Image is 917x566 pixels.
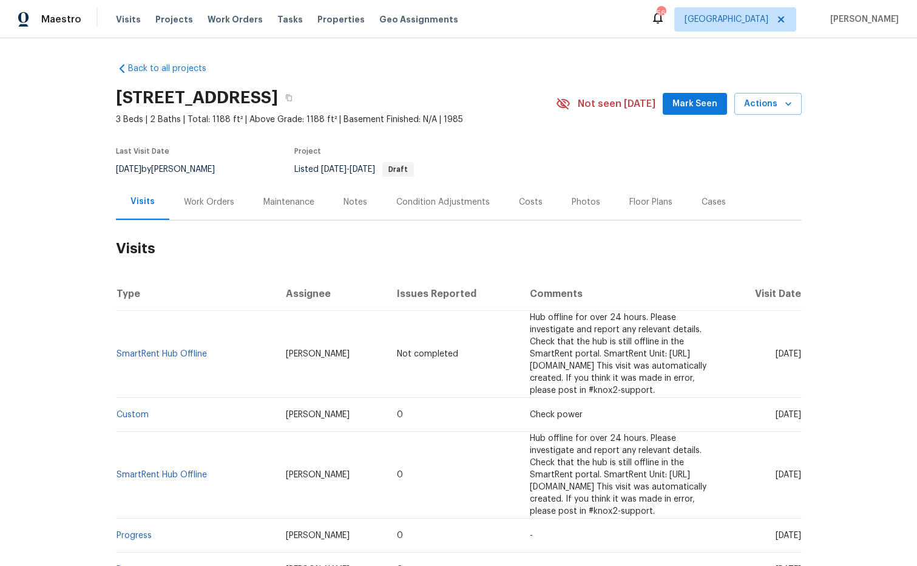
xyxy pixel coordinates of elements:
[572,196,600,208] div: Photos
[277,15,303,24] span: Tasks
[776,411,801,419] span: [DATE]
[155,13,193,26] span: Projects
[578,98,655,110] span: Not seen [DATE]
[776,471,801,479] span: [DATE]
[396,196,490,208] div: Condition Adjustments
[520,277,726,311] th: Comments
[776,350,801,358] span: [DATE]
[776,531,801,540] span: [DATE]
[294,165,414,174] span: Listed
[116,148,169,155] span: Last Visit Date
[397,531,403,540] span: 0
[116,13,141,26] span: Visits
[530,313,706,395] span: Hub offline for over 24 hours. Please investigate and report any relevant details. Check that the...
[530,531,533,540] span: -
[294,148,321,155] span: Project
[278,87,300,109] button: Copy Address
[343,196,367,208] div: Notes
[825,13,899,26] span: [PERSON_NAME]
[116,63,232,75] a: Back to all projects
[286,471,350,479] span: [PERSON_NAME]
[116,162,229,177] div: by [PERSON_NAME]
[286,531,350,540] span: [PERSON_NAME]
[702,196,726,208] div: Cases
[672,97,717,112] span: Mark Seen
[116,114,556,126] span: 3 Beds | 2 Baths | Total: 1188 ft² | Above Grade: 1188 ft² | Basement Finished: N/A | 1985
[629,196,672,208] div: Floor Plans
[276,277,388,311] th: Assignee
[397,411,403,419] span: 0
[117,411,149,419] a: Custom
[130,196,155,208] div: Visits
[317,13,365,26] span: Properties
[116,92,278,104] h2: [STREET_ADDRESS]
[379,13,458,26] span: Geo Assignments
[685,13,768,26] span: [GEOGRAPHIC_DATA]
[350,165,375,174] span: [DATE]
[286,350,350,358] span: [PERSON_NAME]
[117,350,207,358] a: SmartRent Hub Offline
[184,196,234,208] div: Work Orders
[116,220,802,277] h2: Visits
[663,93,727,115] button: Mark Seen
[208,13,263,26] span: Work Orders
[321,165,375,174] span: -
[657,7,665,19] div: 56
[321,165,347,174] span: [DATE]
[530,411,583,419] span: Check power
[116,277,276,311] th: Type
[530,434,706,516] span: Hub offline for over 24 hours. Please investigate and report any relevant details. Check that the...
[519,196,543,208] div: Costs
[726,277,802,311] th: Visit Date
[397,471,403,479] span: 0
[387,277,520,311] th: Issues Reported
[734,93,802,115] button: Actions
[116,165,141,174] span: [DATE]
[41,13,81,26] span: Maestro
[117,531,152,540] a: Progress
[397,350,458,358] span: Not completed
[384,166,413,173] span: Draft
[744,97,792,112] span: Actions
[117,471,207,479] a: SmartRent Hub Offline
[263,196,314,208] div: Maintenance
[286,411,350,419] span: [PERSON_NAME]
